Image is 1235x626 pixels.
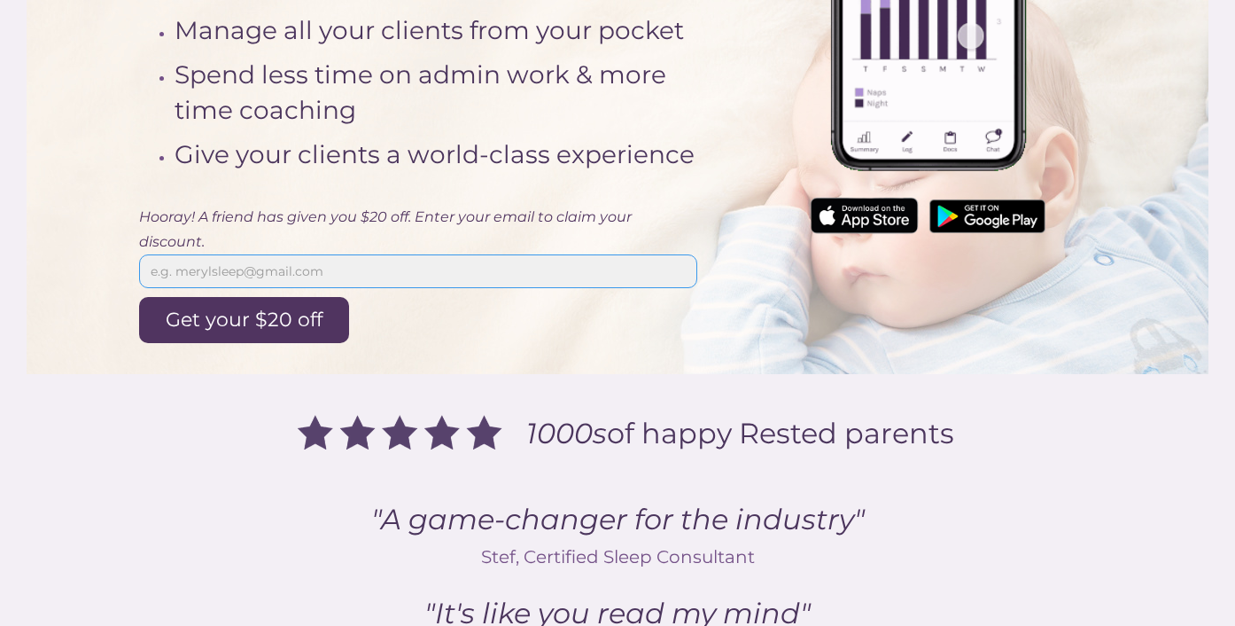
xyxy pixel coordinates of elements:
[175,57,697,128] div: Spend less time on admin work & more time coaching
[175,137,697,172] div: Give your clients a world-class experience
[139,208,632,250] em: Hooray! A friend has given you $20 off. Enter your email to claim your discount.
[371,502,865,536] em: "A game-changer for the industry"
[201,544,1034,569] p: Stef, Certified Sleep Consultant
[139,205,697,343] form: Email Form 2
[139,297,349,343] input: Get your $20 off
[517,421,954,446] div: of happy Rested parents
[175,12,697,48] div: Manage all your clients from your pocket
[139,254,697,288] input: e.g. merylsleep@gmail.com
[526,416,607,450] em: 1000s
[281,401,517,466] img: 5 Stars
